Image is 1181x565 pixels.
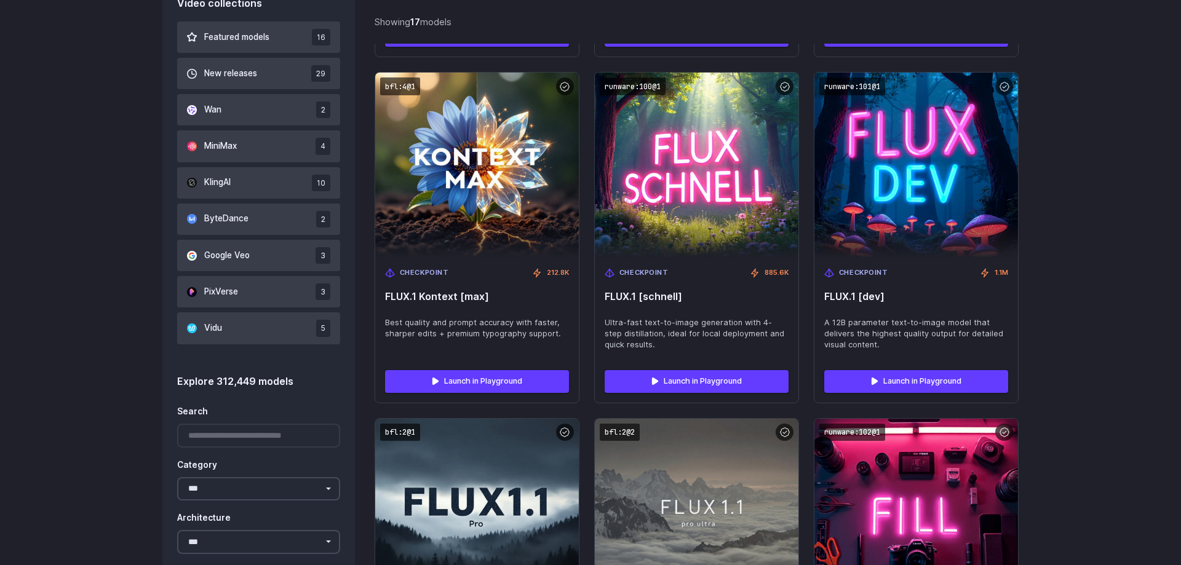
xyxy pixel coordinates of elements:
img: FLUX.1 [schnell] [595,73,798,258]
span: 2 [316,101,330,118]
label: Architecture [177,512,231,525]
code: runware:100@1 [600,77,666,95]
div: Showing models [375,15,451,29]
span: Google Veo [204,249,250,263]
span: Vidu [204,322,222,335]
span: 212.8K [547,267,569,279]
code: runware:102@1 [819,424,885,441]
span: A 12B parameter text-to-image model that delivers the highest quality output for detailed visual ... [824,317,1008,350]
span: 885.6K [765,267,789,279]
button: MiniMax 4 [177,130,340,162]
span: 10 [312,175,330,191]
span: Checkpoint [839,267,888,279]
label: Category [177,459,217,472]
span: FLUX.1 Kontext [max] [385,291,569,302]
button: ByteDance 2 [177,203,340,235]
code: bfl:4@1 [380,77,420,95]
select: Category [177,477,340,501]
span: Ultra-fast text-to-image generation with 4-step distillation, ideal for local deployment and quic... [605,317,789,350]
span: KlingAI [204,176,231,189]
button: Featured models 16 [177,22,340,53]
span: 16 [312,29,330,45]
span: 3 [316,283,330,300]
button: New releases 29 [177,58,340,89]
label: Search [177,405,208,419]
span: 4 [316,138,330,154]
button: KlingAI 10 [177,167,340,199]
button: Google Veo 3 [177,240,340,271]
span: 1.1M [995,267,1008,279]
span: FLUX.1 [schnell] [605,291,789,302]
span: 29 [311,65,330,82]
a: Launch in Playground [824,370,1008,392]
span: MiniMax [204,140,237,153]
code: bfl:2@1 [380,424,420,441]
span: 5 [316,320,330,336]
span: New releases [204,67,257,81]
span: 3 [316,247,330,264]
select: Architecture [177,530,340,554]
span: Checkpoint [400,267,449,279]
button: Vidu 5 [177,312,340,344]
a: Launch in Playground [385,370,569,392]
span: FLUX.1 [dev] [824,291,1008,302]
span: 2 [316,211,330,227]
a: Launch in Playground [605,370,789,392]
span: Checkpoint [619,267,669,279]
button: PixVerse 3 [177,276,340,307]
span: PixVerse [204,285,238,299]
span: Featured models [204,31,269,44]
strong: 17 [410,17,420,27]
code: runware:101@1 [819,77,885,95]
img: FLUX.1 Kontext [max] [375,73,579,258]
span: Wan [204,103,221,117]
img: FLUX.1 [dev] [814,73,1018,258]
code: bfl:2@2 [600,424,640,441]
span: ByteDance [204,212,249,226]
button: Wan 2 [177,94,340,125]
div: Explore 312,449 models [177,374,340,390]
span: Best quality and prompt accuracy with faster, sharper edits + premium typography support. [385,317,569,339]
